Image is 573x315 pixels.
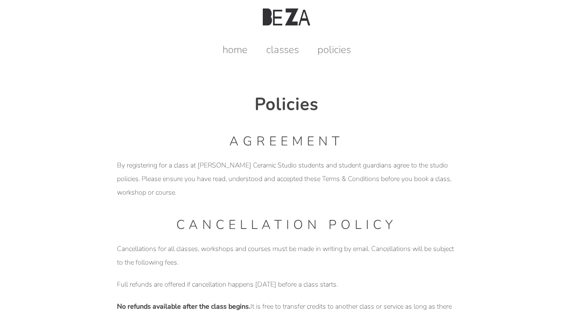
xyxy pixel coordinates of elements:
h2: Policies [117,93,456,116]
a: home [214,43,256,56]
p: By registering for a class at [PERSON_NAME] Ceramic Studio students and student guardians agree t... [117,159,456,199]
p: Cancellations for all classes, workshops and courses must be made in writing by email. Cancellati... [117,242,456,269]
a: classes [258,43,307,56]
h1: CANCELLATION POLICY [117,216,456,234]
h1: AGREEMENT [117,133,456,150]
strong: No refunds available after the class begins. [117,302,250,311]
p: Full refunds are offered if cancellation happens [DATE] before a class starts. [117,278,456,291]
a: policies [309,43,359,56]
img: Beza Studio Logo [263,8,310,25]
